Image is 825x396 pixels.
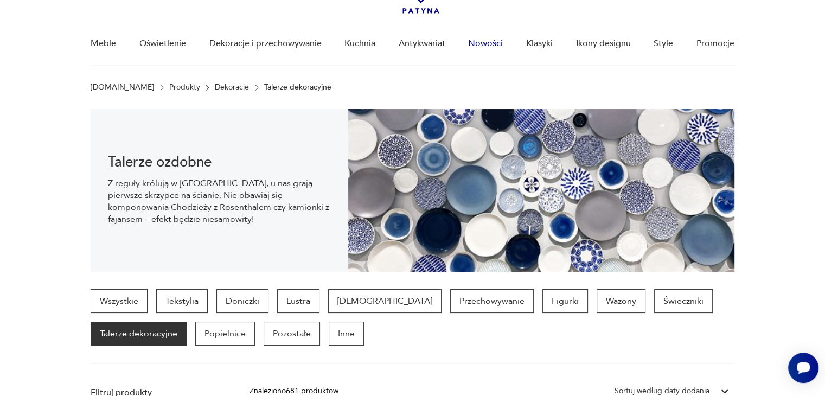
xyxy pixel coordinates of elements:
[468,23,503,65] a: Nowości
[277,289,319,313] a: Lustra
[91,83,154,92] a: [DOMAIN_NAME]
[91,23,116,65] a: Meble
[788,353,818,383] iframe: Smartsupp widget button
[195,322,255,346] a: Popielnice
[696,23,734,65] a: Promocje
[139,23,186,65] a: Oświetlenie
[328,289,442,313] a: [DEMOGRAPHIC_DATA]
[91,322,187,346] a: Talerze dekoracyjne
[654,23,673,65] a: Style
[156,289,208,313] a: Tekstylia
[348,109,734,272] img: b5931c5a27f239c65a45eae948afacbd.jpg
[597,289,645,313] a: Wazony
[209,23,321,65] a: Dekoracje i przechowywanie
[108,156,331,169] h1: Talerze ozdobne
[542,289,588,313] a: Figurki
[344,23,375,65] a: Kuchnia
[450,289,534,313] a: Przechowywanie
[654,289,713,313] a: Świeczniki
[169,83,200,92] a: Produkty
[399,23,445,65] a: Antykwariat
[216,289,268,313] a: Doniczki
[108,177,331,225] p: Z reguły królują w [GEOGRAPHIC_DATA], u nas grają pierwsze skrzypce na ścianie. Nie obawiaj się k...
[264,322,320,346] a: Pozostałe
[329,322,364,346] a: Inne
[526,23,553,65] a: Klasyki
[575,23,630,65] a: Ikony designu
[264,83,331,92] p: Talerze dekoracyjne
[215,83,249,92] a: Dekoracje
[91,289,148,313] a: Wszystkie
